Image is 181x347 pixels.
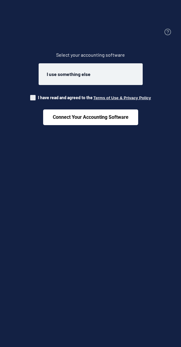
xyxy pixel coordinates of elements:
[94,96,151,100] button: I have read and agreed to the
[164,28,171,36] svg: view accounting link security info
[38,95,151,100] span: I have read and agreed to the
[43,109,138,125] button: Connect Your Accounting Software
[10,52,171,58] p: Select your accounting software
[47,71,91,77] span: I use something else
